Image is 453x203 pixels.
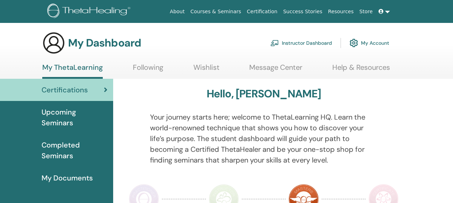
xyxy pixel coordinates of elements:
[42,32,65,54] img: generic-user-icon.jpg
[68,37,141,49] h3: My Dashboard
[270,35,332,51] a: Instructor Dashboard
[325,5,357,18] a: Resources
[332,63,390,77] a: Help & Resources
[280,5,325,18] a: Success Stories
[244,5,280,18] a: Certification
[270,40,279,46] img: chalkboard-teacher.svg
[188,5,244,18] a: Courses & Seminars
[47,4,133,20] img: logo.png
[42,140,107,161] span: Completed Seminars
[42,84,88,95] span: Certifications
[42,173,93,183] span: My Documents
[42,107,107,128] span: Upcoming Seminars
[357,5,376,18] a: Store
[350,35,389,51] a: My Account
[133,63,163,77] a: Following
[350,37,358,49] img: cog.svg
[42,63,103,79] a: My ThetaLearning
[249,63,302,77] a: Message Center
[167,5,187,18] a: About
[150,112,378,165] p: Your journey starts here; welcome to ThetaLearning HQ. Learn the world-renowned technique that sh...
[193,63,220,77] a: Wishlist
[207,87,321,100] h3: Hello, [PERSON_NAME]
